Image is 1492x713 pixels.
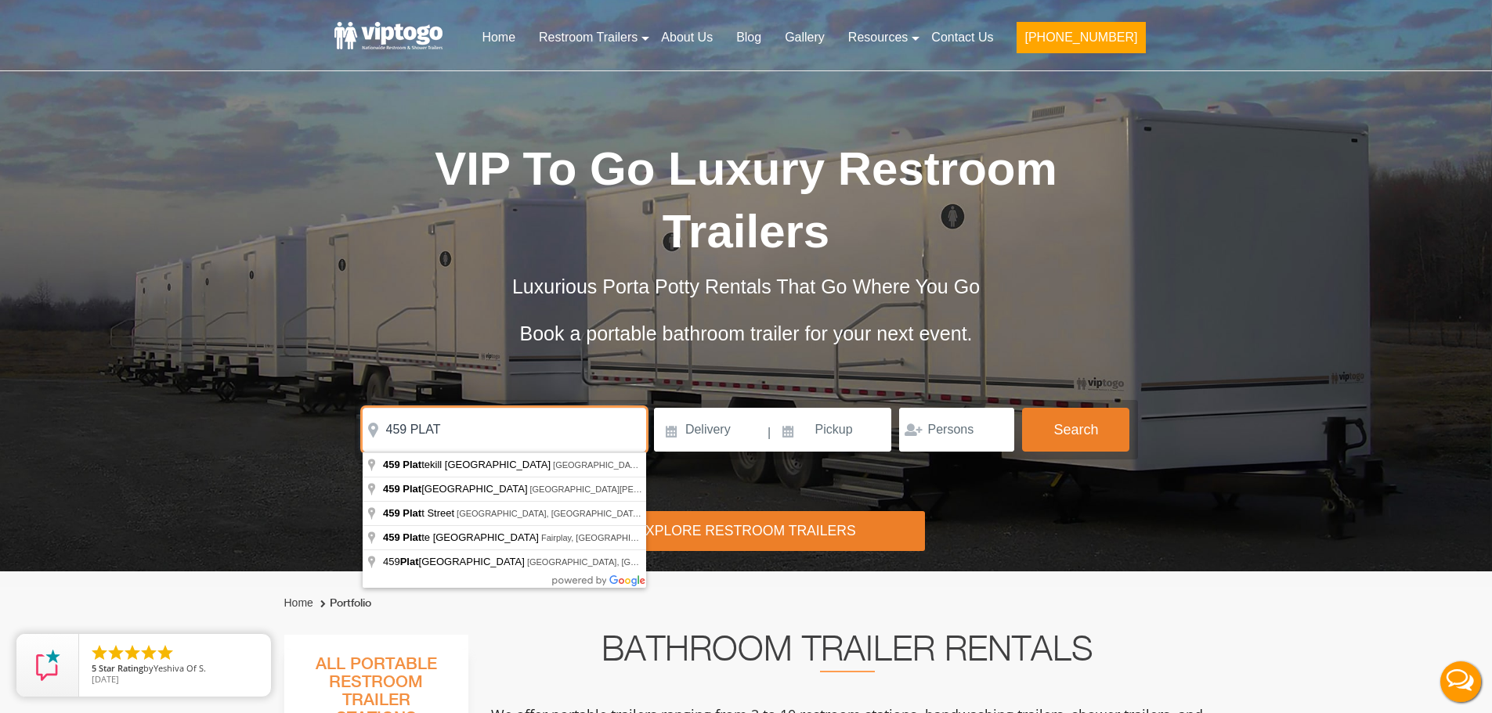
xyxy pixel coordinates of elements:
li:  [107,643,125,662]
a: Gallery [773,20,836,55]
span: Fairplay, [GEOGRAPHIC_DATA], [GEOGRAPHIC_DATA] [541,533,760,542]
span: [GEOGRAPHIC_DATA][PERSON_NAME], [GEOGRAPHIC_DATA], [GEOGRAPHIC_DATA] [530,484,880,494]
input: Pickup [773,408,892,452]
span: Luxurious Porta Potty Rentals That Go Where You Go [512,275,980,297]
span: [GEOGRAPHIC_DATA], [GEOGRAPHIC_DATA], [GEOGRAPHIC_DATA] [527,557,806,567]
span: 5 [92,662,96,674]
span: 459 Plat [383,507,421,519]
a: About Us [649,20,724,55]
li:  [156,643,175,662]
span: VIP To Go Luxury Restroom Trailers [435,142,1057,257]
span: 459 [383,483,400,495]
span: [GEOGRAPHIC_DATA], [GEOGRAPHIC_DATA], [GEOGRAPHIC_DATA] [553,460,832,470]
span: Star Rating [99,662,143,674]
span: Plat [403,531,421,543]
span: te [GEOGRAPHIC_DATA] [383,531,541,543]
h2: Bathroom Trailer Rentals [490,635,1205,672]
input: Persons [899,408,1014,452]
li:  [139,643,158,662]
span: Plat [400,556,419,567]
a: Blog [724,20,773,55]
span: [DATE] [92,673,119,685]
button: Search [1022,408,1129,452]
span: Plat [403,459,421,470]
span: t Street [383,507,457,519]
button: Live Chat [1429,650,1492,713]
a: Contact Us [919,20,1005,55]
span: Plat [403,483,421,495]
span: 459 [383,531,400,543]
span: [GEOGRAPHIC_DATA], [GEOGRAPHIC_DATA], [GEOGRAPHIC_DATA] [457,509,735,518]
a: Home [470,20,527,55]
a: Restroom Trailers [527,20,649,55]
li:  [90,643,109,662]
li: Portfolio [316,594,371,613]
span: tekill [GEOGRAPHIC_DATA] [383,459,553,470]
a: Resources [836,20,919,55]
img: Review Rating [32,650,63,681]
span: Book a portable bathroom trailer for your next event. [519,322,972,344]
div: Explore Restroom Trailers [567,511,925,551]
span: 459 [GEOGRAPHIC_DATA] [383,556,527,567]
span: [GEOGRAPHIC_DATA] [383,483,530,495]
span: 459 [383,459,400,470]
button: [PHONE_NUMBER] [1017,22,1145,53]
span: by [92,664,258,675]
a: Home [284,596,313,609]
li:  [123,643,142,662]
span: Yeshiva Of S. [154,662,206,674]
a: [PHONE_NUMBER] [1005,20,1157,63]
input: Delivery [654,408,766,452]
span: | [768,408,771,458]
input: Where do you need your restroom? [363,408,646,452]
